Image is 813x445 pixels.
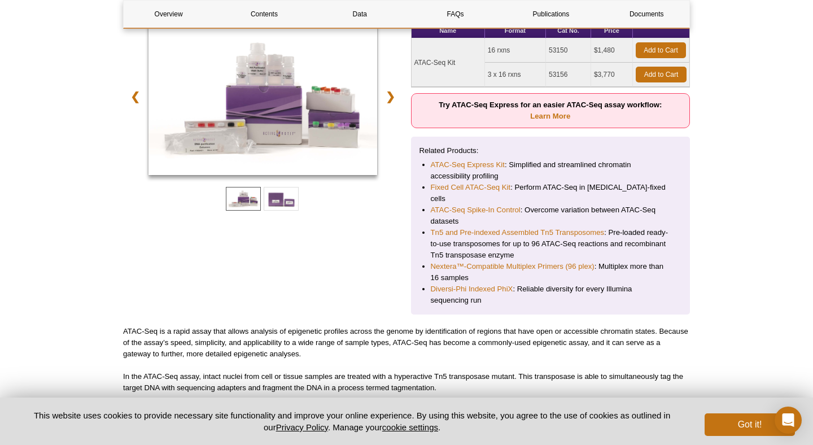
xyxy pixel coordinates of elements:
th: Name [412,23,485,38]
a: Tn5 and Pre-indexed Assembled Tn5 Transposomes [431,227,605,238]
a: ATAC-Seq Express Kit [431,159,505,171]
li: : Multiplex more than 16 samples [431,261,671,283]
a: Learn More [530,112,570,120]
a: Publications [506,1,596,28]
a: Contents [219,1,309,28]
a: Overview [124,1,213,28]
a: Data [315,1,405,28]
th: Format [485,23,546,38]
td: $3,770 [591,63,633,87]
div: Open Intercom Messenger [775,407,802,434]
td: ATAC-Seq Kit [412,38,485,87]
td: 3 x 16 rxns [485,63,546,87]
li: : Reliable diversity for every Illumina sequencing run [431,283,671,306]
th: Price [591,23,633,38]
img: ATAC-Seq Kit [148,23,377,175]
li: : Overcome variation between ATAC-Seq datasets [431,204,671,227]
a: ❯ [378,84,403,110]
p: In the ATAC-Seq assay, intact nuclei from cell or tissue samples are treated with a hyperactive T... [123,371,690,394]
strong: Try ATAC-Seq Express for an easier ATAC-Seq assay workflow: [439,101,662,120]
td: 16 rxns [485,38,546,63]
td: 53156 [546,63,591,87]
a: ❮ [123,84,147,110]
a: Privacy Policy [276,422,328,432]
a: Diversi-Phi Indexed PhiX [431,283,513,295]
li: : Pre-loaded ready-to-use transposomes for up to 96 ATAC-Seq reactions and recombinant Tn5 transp... [431,227,671,261]
p: Related Products: [419,145,682,156]
a: Documents [602,1,692,28]
li: : Simplified and streamlined chromatin accessibility profiling [431,159,671,182]
td: 53150 [546,38,591,63]
a: Add to Cart [636,42,686,58]
li: : Perform ATAC-Seq in [MEDICAL_DATA]-fixed cells [431,182,671,204]
a: Fixed Cell ATAC-Seq Kit [431,182,511,193]
button: Got it! [705,413,795,436]
p: This website uses cookies to provide necessary site functionality and improve your online experie... [18,409,686,433]
td: $1,480 [591,38,633,63]
p: ATAC-Seq is a rapid assay that allows analysis of epigenetic profiles across the genome by identi... [123,326,690,360]
a: Nextera™-Compatible Multiplex Primers (96 plex) [431,261,595,272]
a: FAQs [410,1,500,28]
a: ATAC-Seq Spike-In Control [431,204,521,216]
a: Add to Cart [636,67,687,82]
a: ATAC-Seq Kit [148,23,377,178]
th: Cat No. [546,23,591,38]
button: cookie settings [382,422,438,432]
